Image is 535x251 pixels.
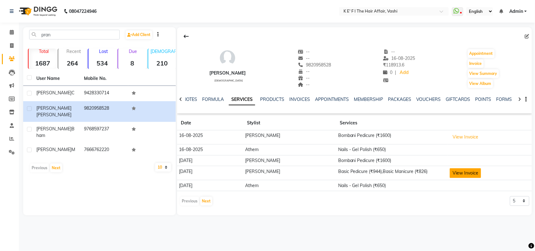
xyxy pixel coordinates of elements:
div: Back to Client [180,30,193,42]
a: FORMULA [202,97,224,102]
span: 16-08-2025 [383,55,415,61]
span: -- [298,55,310,61]
td: [PERSON_NAME] [243,155,336,166]
td: [PERSON_NAME] [243,166,336,180]
span: -- [298,69,310,74]
td: 9428330714 [80,86,128,101]
span: 118913.6 [383,62,405,68]
span: [PERSON_NAME] [36,112,71,118]
span: 9820958528 [298,62,331,68]
span: -- [298,75,310,81]
div: [PERSON_NAME] [209,70,246,76]
a: POINTS [475,97,491,102]
th: Stylist [243,116,336,130]
a: Add Client [126,30,152,39]
a: SERVICES [229,94,255,105]
a: Add [399,68,410,77]
span: -- [298,82,310,87]
strong: 210 [148,59,176,67]
button: View Invoice [450,132,481,142]
p: Lost [91,49,116,54]
p: Recent [61,49,86,54]
span: [PERSON_NAME] [36,126,71,132]
button: View Summary [468,69,499,78]
a: NOTES [183,97,197,102]
span: c [71,90,75,96]
td: [DATE] [177,155,243,166]
td: 16-08-2025 [177,130,243,144]
span: [PERSON_NAME] [36,147,71,152]
td: Athem [243,180,336,191]
td: 9820958528 [80,101,128,122]
span: [DEMOGRAPHIC_DATA] [215,79,243,82]
span: | [395,69,396,76]
a: VOUCHERS [416,97,441,102]
a: APPOINTMENTS [315,97,349,102]
th: User Name [33,71,80,86]
strong: 1687 [29,59,56,67]
a: FORMS [496,97,512,102]
td: 7666762220 [80,143,128,158]
button: Next [200,197,212,206]
span: -- [383,49,395,55]
td: [PERSON_NAME] [243,130,336,144]
strong: 264 [58,59,86,67]
th: Services [336,116,448,130]
td: [DATE] [177,166,243,180]
strong: 8 [118,59,146,67]
button: Appointment [468,49,495,58]
a: GIFTCARDS [446,97,470,102]
img: avatar [218,49,237,67]
td: Bombani Pedicure (₹1600) [336,130,448,144]
td: 16-08-2025 [177,144,243,155]
th: Mobile No. [80,71,128,86]
span: ₹ [383,62,386,68]
button: View Invoice [450,168,481,178]
p: Due [119,49,146,54]
td: Athem [243,144,336,155]
p: [DEMOGRAPHIC_DATA] [151,49,176,54]
img: logo [16,3,59,20]
span: [PERSON_NAME] [36,90,71,96]
b: 08047224946 [69,3,97,20]
span: -- [298,49,310,55]
span: 0 [383,70,393,75]
td: Basic Pedicure (₹944),Basic Manicure (₹826) [336,166,448,180]
a: PRODUCTS [260,97,284,102]
td: Nails - Gel Polish (₹650) [336,180,448,191]
button: View Album [468,79,493,88]
p: Total [31,49,56,54]
span: [PERSON_NAME] [36,105,71,111]
td: [DATE] [177,180,243,191]
a: INVOICES [289,97,310,102]
td: Nails - Gel Polish (₹650) [336,144,448,155]
button: Next [50,164,62,172]
strong: 534 [88,59,116,67]
td: 9768597237 [80,122,128,143]
a: PACKAGES [388,97,411,102]
input: Search by Name/Mobile/Email/Code [29,30,120,39]
a: MEMBERSHIP [354,97,383,102]
span: Admin [509,8,523,15]
td: Bombani Pedicure (₹1600) [336,155,448,166]
button: Invoice [468,59,484,68]
th: Date [177,116,243,130]
span: M [71,147,75,152]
